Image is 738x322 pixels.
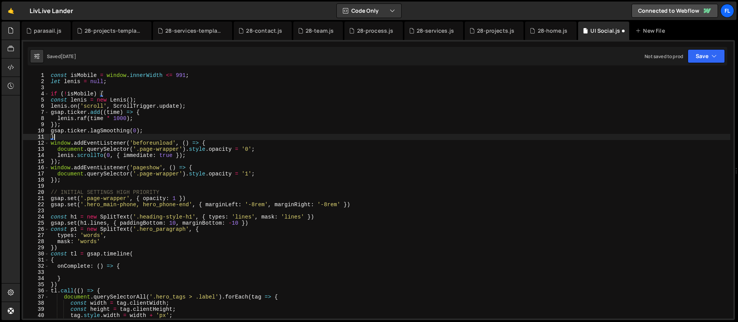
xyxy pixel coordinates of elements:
[23,257,49,263] div: 31
[23,91,49,97] div: 4
[47,53,76,60] div: Saved
[23,158,49,165] div: 15
[23,282,49,288] div: 35
[23,269,49,275] div: 33
[357,27,394,35] div: 28-process.js
[61,53,76,60] div: [DATE]
[23,165,49,171] div: 16
[632,4,718,18] a: Connected to Webflow
[23,202,49,208] div: 22
[23,109,49,115] div: 7
[23,128,49,134] div: 10
[34,27,61,35] div: parasail.js
[23,288,49,294] div: 36
[417,27,454,35] div: 28-services.js
[23,115,49,122] div: 8
[23,78,49,85] div: 2
[477,27,514,35] div: 28-projects.js
[23,177,49,183] div: 18
[23,214,49,220] div: 24
[23,251,49,257] div: 30
[306,27,334,35] div: 28-team.js
[590,27,620,35] div: UI Social.js
[85,27,142,35] div: 28-projects-template.js
[23,232,49,239] div: 27
[23,312,49,319] div: 40
[688,49,725,63] button: Save
[337,4,401,18] button: Code Only
[165,27,223,35] div: 28-services-template.js
[23,72,49,78] div: 1
[23,263,49,269] div: 32
[23,195,49,202] div: 21
[23,275,49,282] div: 34
[23,171,49,177] div: 17
[720,4,734,18] a: Fl
[23,103,49,109] div: 6
[30,6,73,15] div: LivLive Lander
[23,140,49,146] div: 12
[23,245,49,251] div: 29
[23,239,49,245] div: 28
[23,226,49,232] div: 26
[23,146,49,152] div: 13
[23,220,49,226] div: 25
[2,2,20,20] a: 🤙
[538,27,568,35] div: 28-home.js
[23,208,49,214] div: 23
[23,97,49,103] div: 5
[23,189,49,195] div: 20
[23,152,49,158] div: 14
[23,122,49,128] div: 9
[23,306,49,312] div: 39
[246,27,282,35] div: 28-contact.js
[645,53,683,60] div: Not saved to prod
[23,183,49,189] div: 19
[23,294,49,300] div: 37
[23,85,49,91] div: 3
[635,27,668,35] div: New File
[23,134,49,140] div: 11
[23,300,49,306] div: 38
